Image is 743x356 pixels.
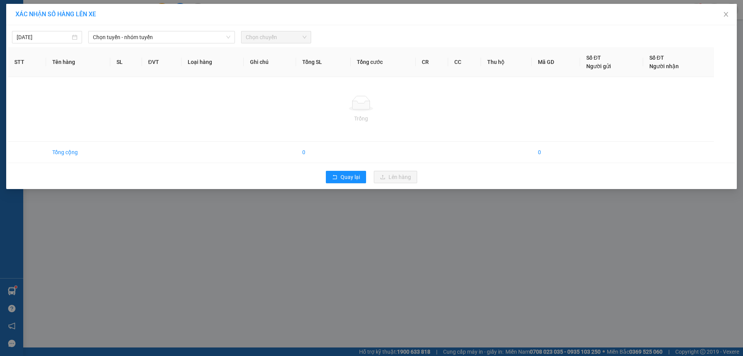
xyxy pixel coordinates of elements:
span: Người gửi [586,63,611,69]
th: Mã GD [532,47,580,77]
td: 0 [296,142,351,163]
th: CC [448,47,481,77]
th: Loại hàng [181,47,244,77]
th: CR [416,47,449,77]
th: Thu hộ [481,47,531,77]
button: uploadLên hàng [374,171,417,183]
span: XÁC NHẬN SỐ HÀNG LÊN XE [15,10,96,18]
th: ĐVT [142,47,181,77]
span: rollback [332,174,337,181]
input: 12/09/2025 [17,33,70,41]
span: Số ĐT [649,55,664,61]
span: down [226,35,231,40]
th: Ghi chú [244,47,296,77]
span: Người nhận [649,63,679,69]
th: SL [110,47,142,77]
button: rollbackQuay lại [326,171,366,183]
span: Quay lại [341,173,360,181]
span: Chọn chuyến [246,31,306,43]
th: Tên hàng [46,47,110,77]
th: STT [8,47,46,77]
span: Số ĐT [586,55,601,61]
th: Tổng cước [351,47,416,77]
td: 0 [532,142,580,163]
span: close [723,11,729,17]
th: Tổng SL [296,47,351,77]
td: Tổng cộng [46,142,110,163]
span: Chọn tuyến - nhóm tuyến [93,31,230,43]
div: Trống [14,114,708,123]
button: Close [715,4,737,26]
